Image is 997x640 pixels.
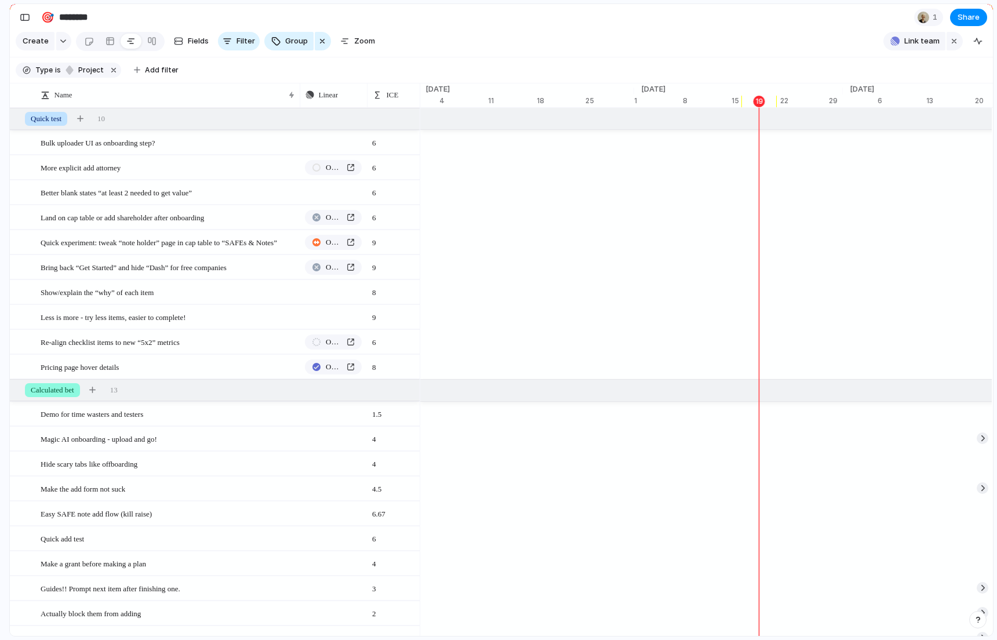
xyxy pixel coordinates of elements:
span: 6 [367,131,381,149]
span: 1.5 [367,402,386,420]
button: Create [16,32,54,50]
span: 9 [367,231,381,249]
span: Magic AI onboarding - upload and go! [41,432,157,445]
span: 6 [367,527,381,545]
span: Easy SAFE note add flow (kill raise) [41,507,152,520]
span: Hide scary tabs like offboarding [41,457,137,470]
span: 1 [933,12,941,23]
span: [DATE] [419,83,457,95]
span: [DATE] [843,83,881,95]
div: 6 [878,96,926,106]
span: 6 [367,181,381,199]
span: Type [35,65,53,75]
span: Bulk uploader UI as onboarding step? [41,136,155,149]
button: Zoom [336,32,380,50]
a: Open inLinear [305,210,362,225]
span: More explicit add attorney [41,161,121,174]
div: 11 [488,96,537,106]
span: Make the add form not suck [41,482,125,495]
span: 3 [367,577,381,595]
span: Demo for time wasters and testers [41,407,143,420]
button: Fields [169,32,213,50]
a: Open inLinear [305,235,362,250]
button: 🎯 [38,8,57,27]
a: Open inLinear [305,260,362,275]
span: 4.5 [367,477,386,495]
div: 8 [683,96,732,106]
div: 25 [585,96,634,106]
span: Fields [188,35,209,47]
span: Pricing page hover details [41,360,119,373]
span: Zoom [354,35,375,47]
span: Less is more - try less items, easier to complete! [41,310,186,323]
a: Open inLinear [305,160,362,175]
div: 1 [634,96,683,106]
span: Filter [236,35,255,47]
button: is [53,64,63,77]
div: 29 [829,96,843,106]
span: Calculated bet [31,384,74,396]
button: Add filter [127,62,185,78]
button: project [62,64,106,77]
span: 8 [367,355,381,373]
span: Bring back “Get Started” and hide “Dash” for free companies [41,260,227,274]
span: project [75,65,104,75]
span: Open in Linear [326,361,342,373]
div: 4 [439,96,488,106]
span: 6 [367,206,381,224]
div: 🎯 [41,9,54,25]
span: is [55,65,61,75]
span: 4 [367,552,381,570]
span: Quick add test [41,532,84,545]
span: Land on cap table or add shareholder after onboarding [41,210,204,224]
span: 10 [97,113,105,125]
span: 2 [367,602,381,620]
span: 6 [367,156,381,174]
span: Create [23,35,49,47]
div: 13 [926,96,975,106]
span: Share [958,12,980,23]
span: Actually block them from adding [41,606,141,620]
div: 19 [754,96,765,107]
button: Group [264,32,314,50]
div: 15 [732,96,780,106]
span: 9 [367,256,381,274]
span: Quick experiment: tweak “note holder” page in cap table to “SAFEs & Notes” [41,235,277,249]
span: Open in Linear [326,261,342,273]
span: 6.67 [367,502,390,520]
span: 4 [367,427,381,445]
span: 8 [367,281,381,299]
div: 22 [780,96,829,106]
button: Link team [883,32,945,50]
span: Open in Linear [326,212,342,223]
a: Open inLinear [305,359,362,374]
div: 18 [537,96,585,106]
button: Share [950,9,987,26]
span: Re-align checklist items to new “5x2” metrics [41,335,180,348]
span: Add filter [145,65,179,75]
span: Group [285,35,308,47]
span: 13 [110,384,118,396]
span: 4 [367,452,381,470]
span: Make a grant before making a plan [41,557,146,570]
span: 6 [367,330,381,348]
span: Open in Linear [326,237,342,248]
span: Open in Linear [326,336,342,348]
a: Open inLinear [305,334,362,350]
span: Link team [904,35,940,47]
span: Open in Linear [326,162,342,173]
span: Guides!! Prompt next item after finishing one. [41,581,180,595]
span: [DATE] [634,83,672,95]
button: Filter [218,32,260,50]
span: Better blank states “at least 2 needed to get value” [41,186,192,199]
span: 9 [367,306,381,323]
span: Quick test [31,113,61,125]
span: Show/explain the “why” of each item [41,285,154,299]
